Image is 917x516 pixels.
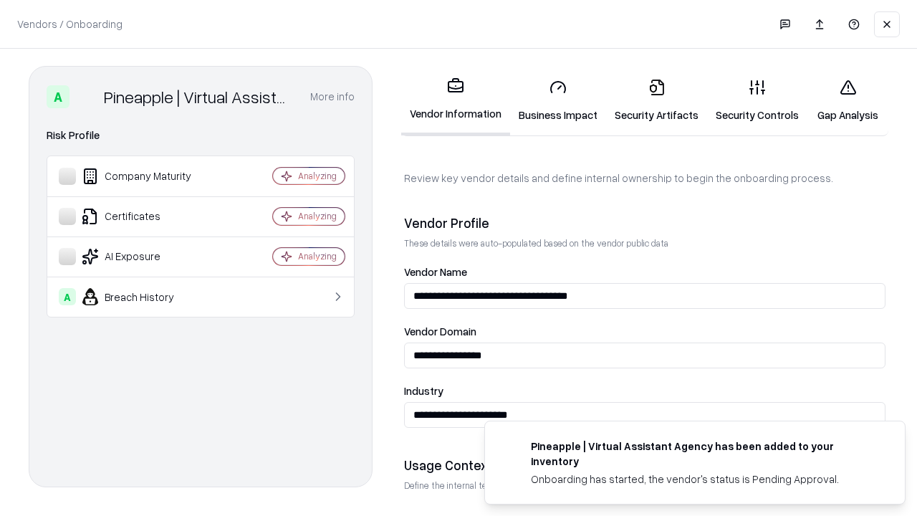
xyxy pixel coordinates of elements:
div: Risk Profile [47,127,355,144]
div: A [47,85,69,108]
label: Vendor Name [404,267,885,277]
div: Analyzing [298,210,337,222]
a: Vendor Information [401,66,510,135]
div: Usage Context [404,457,885,474]
div: Analyzing [298,250,337,262]
img: trypineapple.com [502,439,519,456]
div: Analyzing [298,170,337,182]
div: Vendor Profile [404,214,885,231]
div: A [59,288,76,305]
div: Pineapple | Virtual Assistant Agency [104,85,293,108]
a: Business Impact [510,67,606,134]
div: Pineapple | Virtual Assistant Agency has been added to your inventory [531,439,870,469]
div: AI Exposure [59,248,230,265]
div: Breach History [59,288,230,305]
div: Certificates [59,208,230,225]
label: Vendor Domain [404,326,885,337]
button: More info [310,84,355,110]
div: Onboarding has started, the vendor's status is Pending Approval. [531,472,870,487]
p: Define the internal team and reason for using this vendor. This helps assess business relevance a... [404,479,885,492]
p: Vendors / Onboarding [17,16,123,32]
label: Industry [404,386,885,396]
div: Company Maturity [59,168,230,185]
a: Gap Analysis [807,67,888,134]
a: Security Artifacts [606,67,707,134]
img: Pineapple | Virtual Assistant Agency [75,85,98,108]
p: Review key vendor details and define internal ownership to begin the onboarding process. [404,171,885,186]
p: These details were auto-populated based on the vendor public data [404,237,885,249]
a: Security Controls [707,67,807,134]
